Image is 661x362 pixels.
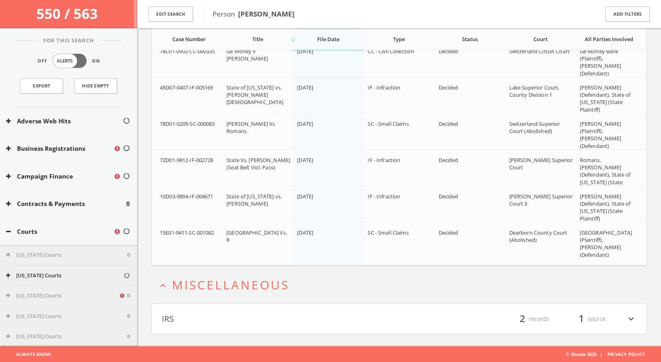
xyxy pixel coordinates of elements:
span: Title [252,35,263,43]
span: Romans, [PERSON_NAME] (Defendant), State of [US_STATE] (State Plaintiff) [580,156,631,193]
button: Business Registrations [6,144,113,153]
span: [DATE] [297,48,313,55]
span: [PERSON_NAME] (Plaintiff), [PERSON_NAME] (Defendant) [580,120,621,150]
span: Case Number [172,35,206,43]
span: State of [US_STATE] vs. [PERSON_NAME][DEMOGRAPHIC_DATA] [226,84,283,106]
span: Ge Money Bank (Plaintiff), [PERSON_NAME] (Defendant) [580,48,621,77]
span: Status [462,35,478,43]
span: Switzerland Superior Court (Abolished) [509,120,560,135]
span: | [597,351,606,357]
span: 1 [575,312,588,326]
i: expand_more [626,312,636,326]
span: Decided [439,229,458,236]
button: Campaign Finance [6,172,113,181]
span: 0 [127,292,130,300]
span: [PERSON_NAME] Superior Court 3 [509,193,573,207]
span: State of [US_STATE] vs. [PERSON_NAME] [226,193,282,207]
span: 45D07-0407-IF-005169 [160,84,213,91]
button: [US_STATE] Courts [6,312,127,320]
span: File Date [317,35,339,43]
span: 10D03-9804-IF-004671 [160,193,213,200]
button: [US_STATE] Courts [6,251,127,259]
button: Hide Empty [74,78,117,94]
span: Off [38,58,47,64]
span: IF - Infraction [368,84,400,91]
i: expand_less [157,280,168,291]
span: 15E01-9411-SC-001082 [160,229,214,236]
span: 0 [127,312,130,320]
div: source [557,312,606,326]
span: [DATE] [297,193,313,200]
button: expand_lessMiscellaneous [157,278,647,291]
span: 72D01-9812-IF-002728 [160,156,213,164]
span: [DATE] [297,84,313,91]
span: 2 [516,312,529,326]
span: Miscellaneous [172,277,289,293]
span: Court [533,35,548,43]
span: 78C01-0902-CC-000335 [160,48,215,55]
span: On [92,58,100,64]
a: Export [20,78,63,94]
button: Add Filters [605,6,650,22]
button: Adverse Web Hits [6,117,123,126]
span: All Parties Involved [585,35,633,43]
span: Decided [439,48,458,55]
span: 0 [127,251,130,259]
span: [DATE] [297,120,313,127]
div: records [501,312,549,326]
button: [US_STATE] Courts [6,333,127,341]
i: arrow_downward [289,35,297,43]
button: Contracts & Payments [6,199,126,208]
span: [DATE] [297,229,313,236]
button: IRS [162,312,399,326]
span: 0 [127,333,130,341]
span: [DATE] [297,156,313,164]
span: State Vs. [PERSON_NAME] (Seat Belt Viol. Pass) [226,156,290,171]
span: Switzerland Circuit Court [509,48,570,55]
button: Courts [6,227,113,236]
span: Decided [439,193,458,200]
span: IF - Infraction [368,156,400,164]
span: [PERSON_NAME] (Defendant), State of [US_STATE] (State Plaintiff) [580,193,631,222]
span: Person [213,9,295,19]
span: [PERSON_NAME] Vs Romans [226,120,275,135]
button: [US_STATE] Courts [6,272,123,280]
span: Dearborn County Court (Abolished) [509,229,567,243]
span: 78D01-0209-SC-000083 [160,120,215,127]
span: Type [393,35,405,43]
span: Decided [439,156,458,164]
button: [US_STATE] Courts [6,292,119,300]
button: Edit Search [149,6,193,22]
span: [PERSON_NAME] Superior Court [509,156,573,171]
span: Lake Superior Court, County Division 1 [509,84,560,98]
a: Privacy Policy [607,351,645,357]
span: For This Search [37,37,100,45]
span: IF - Infraction [368,193,400,200]
span: Ge Money V [PERSON_NAME] [226,48,268,62]
b: [PERSON_NAME] [238,9,295,19]
span: Decided [439,84,458,91]
span: Decided [439,120,458,127]
span: SC - Small Claims [368,120,408,127]
span: SC - Small Claims [368,229,408,236]
span: [GEOGRAPHIC_DATA] (Plaintiff), [PERSON_NAME] (Defendant) [580,229,632,258]
span: 550 / 563 [36,4,101,23]
span: [PERSON_NAME] (Defendant), State of [US_STATE] (State Plaintiff) [580,84,631,113]
span: 0 [126,199,130,208]
span: CC - Civil Collection [368,48,414,55]
span: [GEOGRAPHIC_DATA] Vs. R [226,229,287,243]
